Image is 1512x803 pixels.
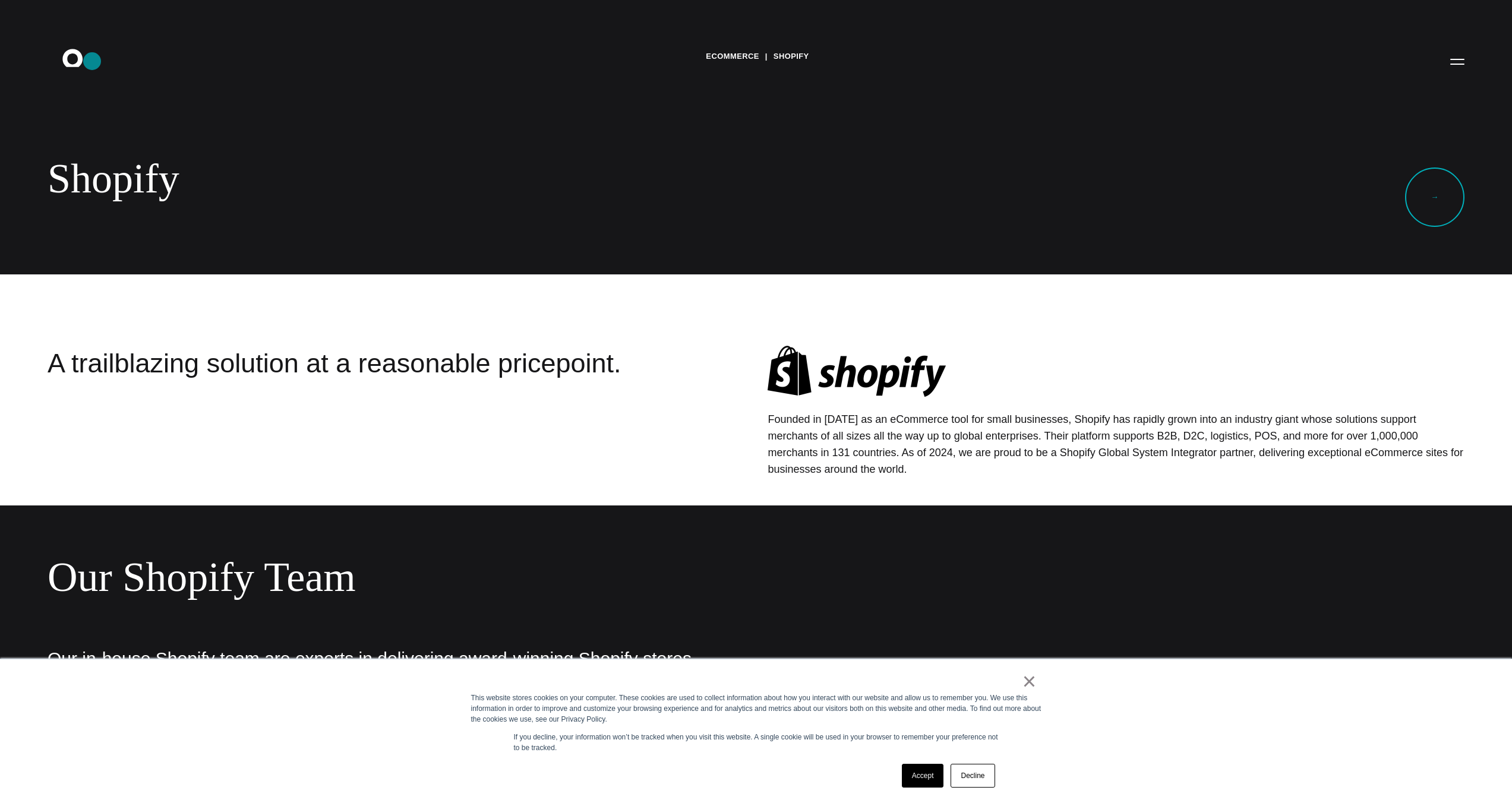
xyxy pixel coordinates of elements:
[48,154,725,203] div: Shopify
[514,732,999,753] p: If you decline, your information won’t be tracked when you visit this website. A single cookie wi...
[471,693,1041,725] div: This website stores cookies on your computer. These cookies are used to collect information about...
[1443,49,1472,74] button: Open
[48,346,624,482] div: A trailblazing solution at a reasonable pricepoint.
[48,649,744,669] p: Our in-house Shopify team are experts in delivering award-winning Shopify stores.
[1405,167,1464,227] a: →
[902,764,944,788] a: Accept
[706,48,759,65] a: eCommerce
[48,554,356,600] a: Our Shopify Team
[1022,676,1037,687] a: ×
[951,764,995,788] a: Decline
[768,411,1464,478] p: Founded in [DATE] as an eCommerce tool for small businesses, Shopify has rapidly grown into an in...
[774,48,809,65] a: Shopify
